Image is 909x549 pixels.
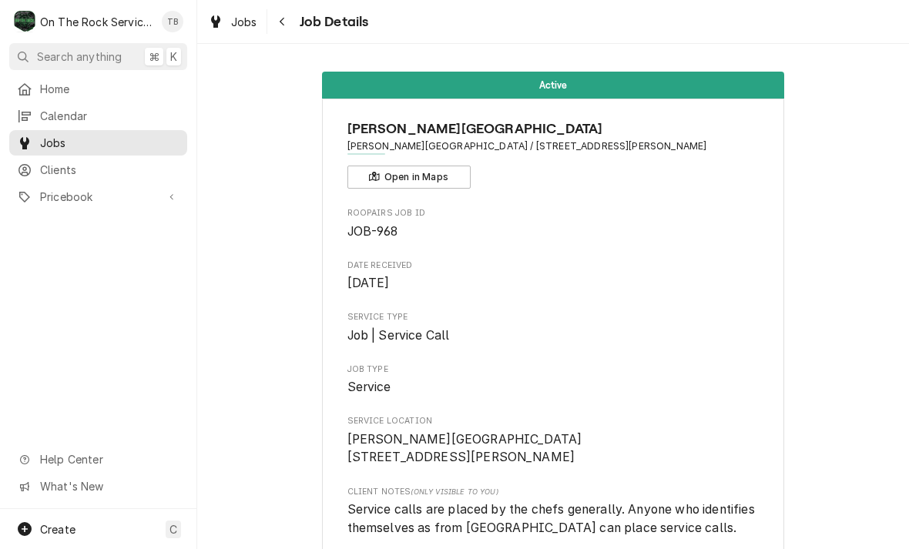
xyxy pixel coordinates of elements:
[40,189,156,205] span: Pricebook
[347,224,398,239] span: JOB-968
[40,478,178,494] span: What's New
[40,135,179,151] span: Jobs
[411,487,498,496] span: (Only Visible to You)
[347,259,760,293] div: Date Received
[322,72,784,99] div: Status
[347,363,760,376] span: Job Type
[170,49,177,65] span: K
[347,378,760,397] span: Job Type
[347,502,758,535] span: Service calls are placed by the chefs generally. Anyone who identifies themselves as from [GEOGRA...
[347,259,760,272] span: Date Received
[40,451,178,467] span: Help Center
[347,311,760,323] span: Service Type
[347,415,760,427] span: Service Location
[9,130,187,156] a: Jobs
[9,103,187,129] a: Calendar
[9,184,187,209] a: Go to Pricebook
[40,14,153,30] div: On The Rock Services
[40,162,179,178] span: Clients
[347,274,760,293] span: Date Received
[149,49,159,65] span: ⌘
[347,276,390,290] span: [DATE]
[347,311,760,344] div: Service Type
[40,108,179,124] span: Calendar
[9,76,187,102] a: Home
[347,486,760,498] span: Client Notes
[347,500,760,537] span: [object Object]
[9,447,187,472] a: Go to Help Center
[162,11,183,32] div: TB
[347,139,760,153] span: Address
[347,430,760,467] span: Service Location
[270,9,295,34] button: Navigate back
[347,363,760,397] div: Job Type
[347,223,760,241] span: Roopairs Job ID
[347,166,471,189] button: Open in Maps
[347,119,760,139] span: Name
[162,11,183,32] div: Todd Brady's Avatar
[202,9,263,35] a: Jobs
[14,11,35,32] div: On The Rock Services's Avatar
[347,207,760,240] div: Roopairs Job ID
[347,432,582,465] span: [PERSON_NAME][GEOGRAPHIC_DATA] [STREET_ADDRESS][PERSON_NAME]
[539,80,568,90] span: Active
[295,12,369,32] span: Job Details
[347,486,760,537] div: [object Object]
[14,11,35,32] div: O
[347,207,760,219] span: Roopairs Job ID
[40,81,179,97] span: Home
[9,157,187,182] a: Clients
[347,380,391,394] span: Service
[40,523,75,536] span: Create
[347,415,760,467] div: Service Location
[37,49,122,65] span: Search anything
[231,14,257,30] span: Jobs
[347,328,450,343] span: Job | Service Call
[169,521,177,537] span: C
[347,119,760,189] div: Client Information
[9,43,187,70] button: Search anything⌘K
[9,474,187,499] a: Go to What's New
[347,326,760,345] span: Service Type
